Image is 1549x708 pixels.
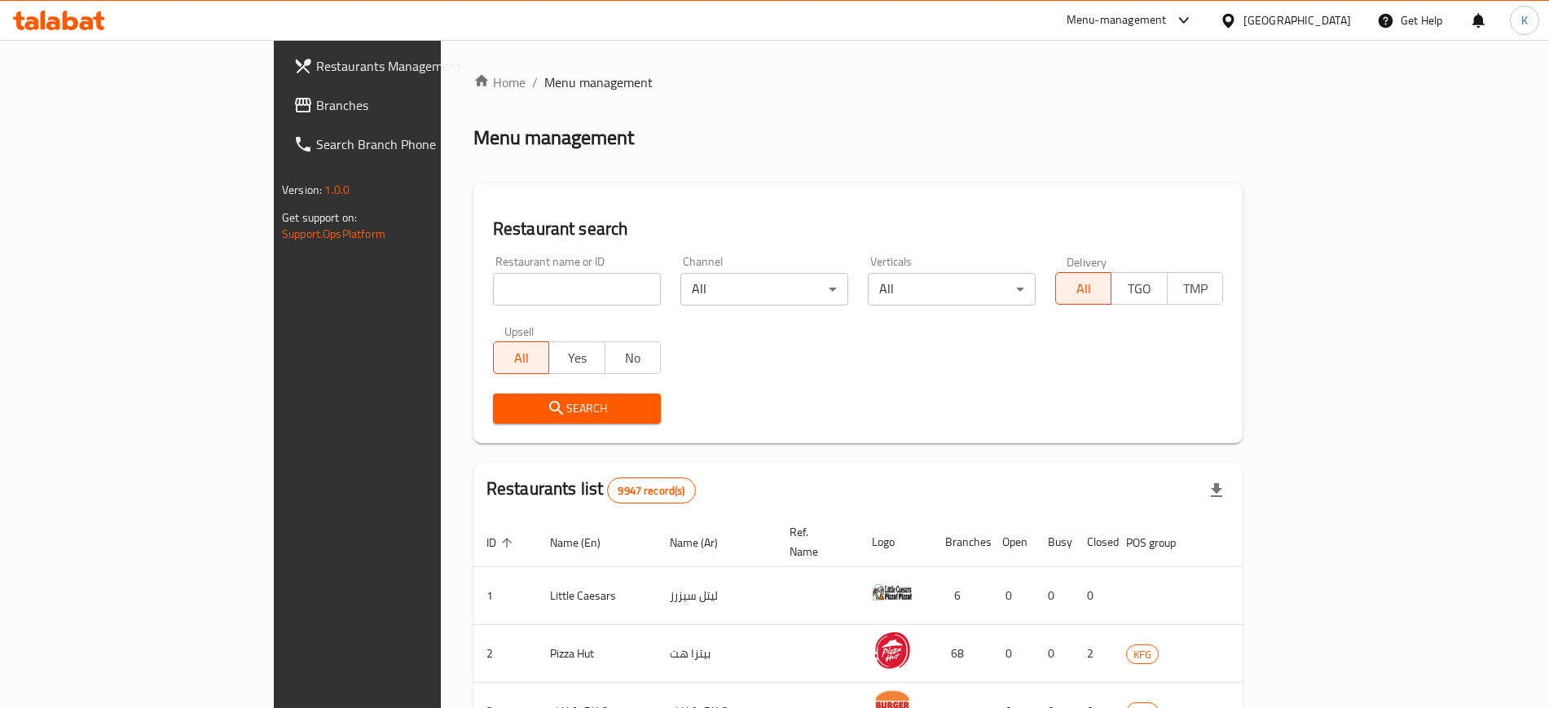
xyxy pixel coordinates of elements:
th: Open [989,517,1035,567]
td: بيتزا هت [657,625,777,683]
th: Logo [859,517,932,567]
span: No [612,346,654,370]
span: Menu management [544,73,653,92]
td: 2 [1074,625,1113,683]
span: Branches [316,95,519,115]
h2: Menu management [473,125,634,151]
div: Menu-management [1067,11,1167,30]
span: ID [486,533,517,552]
a: Support.OpsPlatform [282,223,385,244]
h2: Restaurant search [493,217,1223,241]
div: [GEOGRAPHIC_DATA] [1243,11,1351,29]
span: Search Branch Phone [316,134,519,154]
td: 6 [932,567,989,625]
td: 0 [1074,567,1113,625]
td: 68 [932,625,989,683]
span: Get support on: [282,207,357,228]
div: All [680,273,848,306]
input: Search for restaurant name or ID.. [493,273,661,306]
span: All [1063,277,1105,301]
nav: breadcrumb [473,73,1243,92]
div: Export file [1197,471,1236,510]
span: Restaurants Management [316,56,519,76]
button: TGO [1111,272,1167,305]
label: Delivery [1067,256,1107,267]
button: All [493,341,549,374]
span: POS group [1126,533,1197,552]
td: Pizza Hut [537,625,657,683]
td: Little Caesars [537,567,657,625]
label: Upsell [504,325,535,336]
h2: Restaurants list [486,477,696,504]
span: Search [506,398,648,419]
td: ليتل سيزرز [657,567,777,625]
img: Pizza Hut [872,630,913,671]
span: 1.0.0 [324,179,350,200]
th: Branches [932,517,989,567]
img: Little Caesars [872,572,913,613]
span: TGO [1118,277,1160,301]
span: Version: [282,179,322,200]
button: Yes [548,341,605,374]
span: Ref. Name [790,522,839,561]
th: Busy [1035,517,1074,567]
li: / [532,73,538,92]
span: Name (Ar) [670,533,739,552]
span: Yes [556,346,598,370]
th: Closed [1074,517,1113,567]
a: Branches [280,86,532,125]
button: Search [493,394,661,424]
td: 0 [989,625,1035,683]
a: Restaurants Management [280,46,532,86]
span: K [1521,11,1528,29]
span: TMP [1174,277,1217,301]
button: TMP [1167,272,1223,305]
button: No [605,341,661,374]
span: 9947 record(s) [608,483,694,499]
span: KFG [1127,645,1158,664]
span: Name (En) [550,533,622,552]
td: 0 [989,567,1035,625]
div: All [868,273,1036,306]
td: 0 [1035,625,1074,683]
a: Search Branch Phone [280,125,532,164]
span: All [500,346,543,370]
button: All [1055,272,1111,305]
div: Total records count [607,477,695,504]
td: 0 [1035,567,1074,625]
